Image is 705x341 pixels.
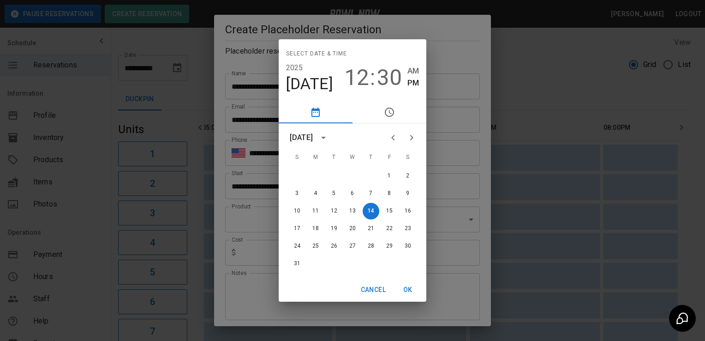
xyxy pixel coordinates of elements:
span: Tuesday [326,148,342,167]
span: : [370,65,375,91]
button: 5 [326,185,342,202]
button: 20 [344,220,361,237]
span: Saturday [400,148,416,167]
button: [DATE] [286,74,334,94]
button: Previous month [384,128,402,147]
button: 7 [363,185,379,202]
span: Friday [381,148,398,167]
span: Wednesday [344,148,361,167]
button: 28 [363,238,379,255]
button: pick time [352,101,426,123]
button: 4 [307,185,324,202]
button: 2 [400,168,416,184]
button: PM [407,77,419,89]
button: 26 [326,238,342,255]
button: 30 [377,65,402,91]
button: 18 [307,220,324,237]
button: 2025 [286,61,303,74]
button: 24 [289,238,305,255]
button: AM [407,65,419,77]
button: 15 [381,203,398,219]
button: 12 [326,203,342,219]
button: pick date [279,101,352,123]
button: 27 [344,238,361,255]
span: Monday [307,148,324,167]
button: 21 [363,220,379,237]
button: 12 [344,65,369,91]
button: 23 [400,220,416,237]
button: 17 [289,220,305,237]
button: OK [393,281,423,298]
button: 9 [400,185,416,202]
button: 25 [307,238,324,255]
button: Next month [402,128,421,147]
button: 8 [381,185,398,202]
span: Sunday [289,148,305,167]
button: 1 [381,168,398,184]
button: 30 [400,238,416,255]
button: 11 [307,203,324,219]
button: 29 [381,238,398,255]
button: 22 [381,220,398,237]
button: calendar view is open, switch to year view [316,130,331,146]
div: [DATE] [290,132,313,143]
button: 6 [344,185,361,202]
button: 10 [289,203,305,219]
button: 16 [400,203,416,219]
span: Select date & time [286,47,347,61]
button: 19 [326,220,342,237]
button: Cancel [357,281,389,298]
button: 3 [289,185,305,202]
button: 14 [363,203,379,219]
span: Thursday [363,148,379,167]
button: 13 [344,203,361,219]
button: 31 [289,256,305,272]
